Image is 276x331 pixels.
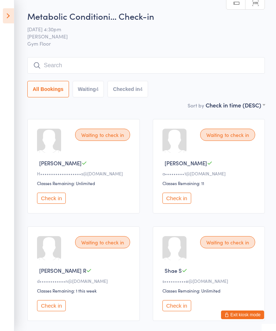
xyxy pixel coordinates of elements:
[37,170,132,176] div: H•••••••••••••••••••s@[DOMAIN_NAME]
[27,57,265,74] input: Search
[37,193,66,204] button: Check in
[27,10,265,22] h2: Metabolic Conditioni… Check-in
[162,300,191,311] button: Check in
[165,159,207,167] span: [PERSON_NAME]
[27,81,69,97] button: All Bookings
[37,180,132,186] div: Classes Remaining: Unlimited
[27,33,254,40] span: [PERSON_NAME]
[37,288,132,294] div: Classes Remaining: 1 this week
[27,40,265,47] span: Gym Floor
[221,311,264,319] button: Exit kiosk mode
[27,26,254,33] span: [DATE] 4:30pm
[162,193,191,204] button: Check in
[39,267,86,274] span: [PERSON_NAME] R
[162,170,258,176] div: a•••••••••1@[DOMAIN_NAME]
[188,102,204,109] label: Sort by
[200,236,255,248] div: Waiting to check in
[37,278,132,284] div: d••••••••••••n@[DOMAIN_NAME]
[73,81,104,97] button: Waiting4
[206,101,265,109] div: Check in time (DESC)
[75,129,130,141] div: Waiting to check in
[162,180,258,186] div: Classes Remaining: 11
[39,159,82,167] span: [PERSON_NAME]
[107,81,148,97] button: Checked in4
[165,267,182,274] span: Shae S
[75,236,130,248] div: Waiting to check in
[37,300,66,311] button: Check in
[162,278,258,284] div: s••••••••••e@[DOMAIN_NAME]
[200,129,255,141] div: Waiting to check in
[162,288,258,294] div: Classes Remaining: Unlimited
[96,86,99,92] div: 4
[140,86,143,92] div: 4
